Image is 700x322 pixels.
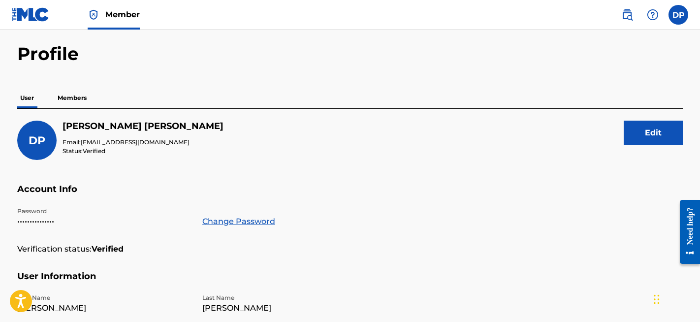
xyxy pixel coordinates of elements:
p: Email: [63,138,223,147]
img: help [647,9,659,21]
img: search [621,9,633,21]
p: ••••••••••••••• [17,216,191,227]
h2: Profile [17,43,683,65]
strong: Verified [92,243,124,255]
div: Drag [654,285,660,314]
div: Help [643,5,663,25]
span: DP [29,134,45,147]
h5: Dominic Porter [63,121,223,132]
p: First Name [17,293,191,302]
p: Members [55,88,90,108]
p: Last Name [202,293,376,302]
div: User Menu [668,5,688,25]
img: Top Rightsholder [88,9,99,21]
span: Member [105,9,140,20]
p: Status: [63,147,223,156]
iframe: Chat Widget [651,275,700,322]
h5: Account Info [17,184,683,207]
a: Public Search [617,5,637,25]
a: Change Password [202,216,275,227]
span: [EMAIL_ADDRESS][DOMAIN_NAME] [81,138,190,146]
iframe: Resource Center [672,190,700,274]
p: Verification status: [17,243,92,255]
p: [PERSON_NAME] [17,302,191,314]
p: [PERSON_NAME] [202,302,376,314]
button: Edit [624,121,683,145]
p: Password [17,207,191,216]
p: User [17,88,37,108]
img: MLC Logo [12,7,50,22]
h5: User Information [17,271,683,294]
span: Verified [83,147,105,155]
